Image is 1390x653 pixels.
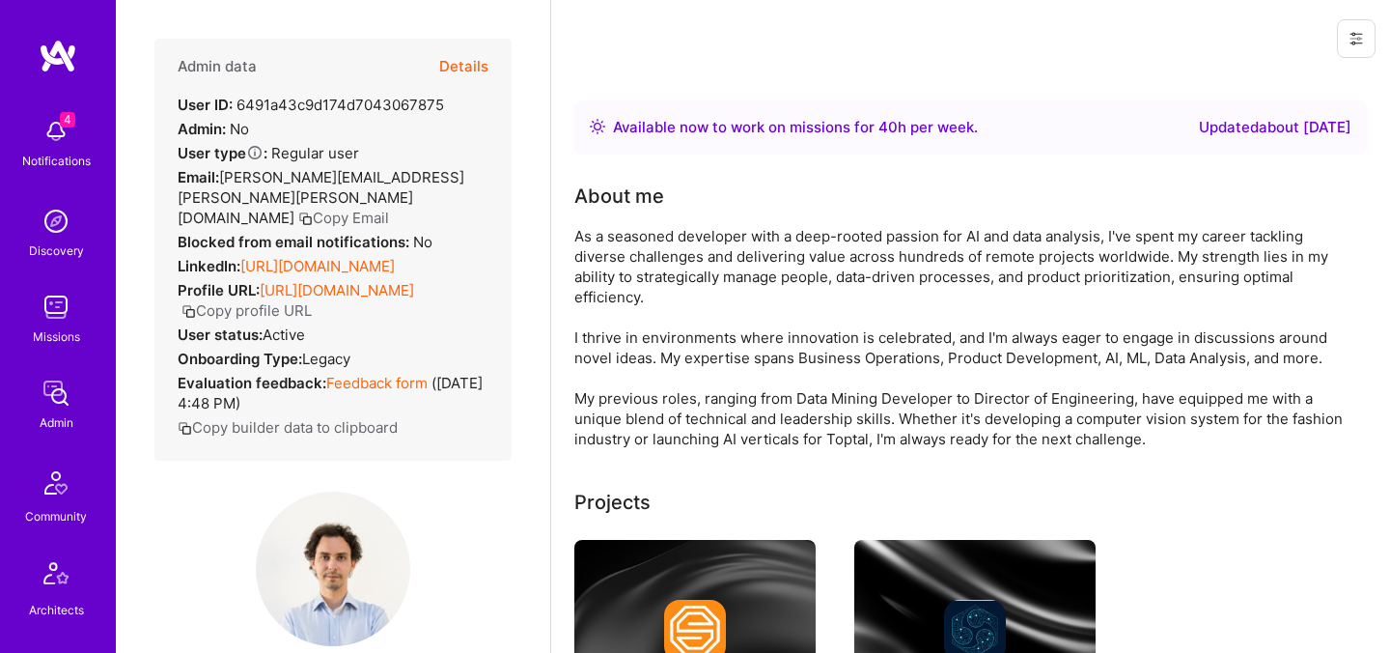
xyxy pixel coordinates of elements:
[178,58,257,75] h4: Admin data
[178,281,260,299] strong: Profile URL:
[40,412,73,433] div: Admin
[178,374,326,392] strong: Evaluation feedback:
[37,202,75,241] img: discovery
[439,39,488,95] button: Details
[298,208,389,228] button: Copy Email
[25,506,87,526] div: Community
[178,119,249,139] div: No
[613,116,978,139] div: Available now to work on missions for h per week .
[240,257,395,275] a: [URL][DOMAIN_NAME]
[256,492,410,646] img: User Avatar
[60,112,75,128] span: 4
[178,144,267,162] strong: User type :
[178,257,240,275] strong: LinkedIn:
[178,96,233,114] strong: User ID:
[260,281,414,299] a: [URL][DOMAIN_NAME]
[29,600,84,620] div: Architects
[178,350,302,368] strong: Onboarding Type:
[37,112,75,151] img: bell
[178,120,226,138] strong: Admin:
[33,460,79,506] img: Community
[326,374,428,392] a: Feedback form
[246,144,264,161] i: Help
[178,326,263,344] strong: User status:
[178,373,488,413] div: ( [DATE] 4:48 PM )
[178,143,359,163] div: Regular user
[302,350,350,368] span: legacy
[878,118,898,136] span: 40
[574,488,651,517] div: Projects
[39,39,77,73] img: logo
[181,300,312,321] button: Copy profile URL
[22,151,91,171] div: Notifications
[181,304,196,319] i: icon Copy
[263,326,305,344] span: Active
[1199,116,1351,139] div: Updated about [DATE]
[29,241,84,261] div: Discovery
[33,554,79,600] img: Architects
[298,212,313,226] i: icon Copy
[178,168,464,227] span: [PERSON_NAME][EMAIL_ADDRESS][PERSON_NAME][PERSON_NAME][DOMAIN_NAME]
[178,417,398,438] button: Copy builder data to clipboard
[178,421,192,436] i: icon Copy
[178,95,444,115] div: 6491a43c9d174d7043067875
[178,233,413,251] strong: Blocked from email notifications:
[590,119,605,134] img: Availability
[37,288,75,326] img: teamwork
[178,232,432,252] div: No
[178,168,219,186] strong: Email:
[574,182,664,211] div: About me
[37,374,75,412] img: admin teamwork
[33,326,80,347] div: Missions
[574,226,1347,449] div: As a seasoned developer with a deep-rooted passion for AI and data analysis, I've spent my career...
